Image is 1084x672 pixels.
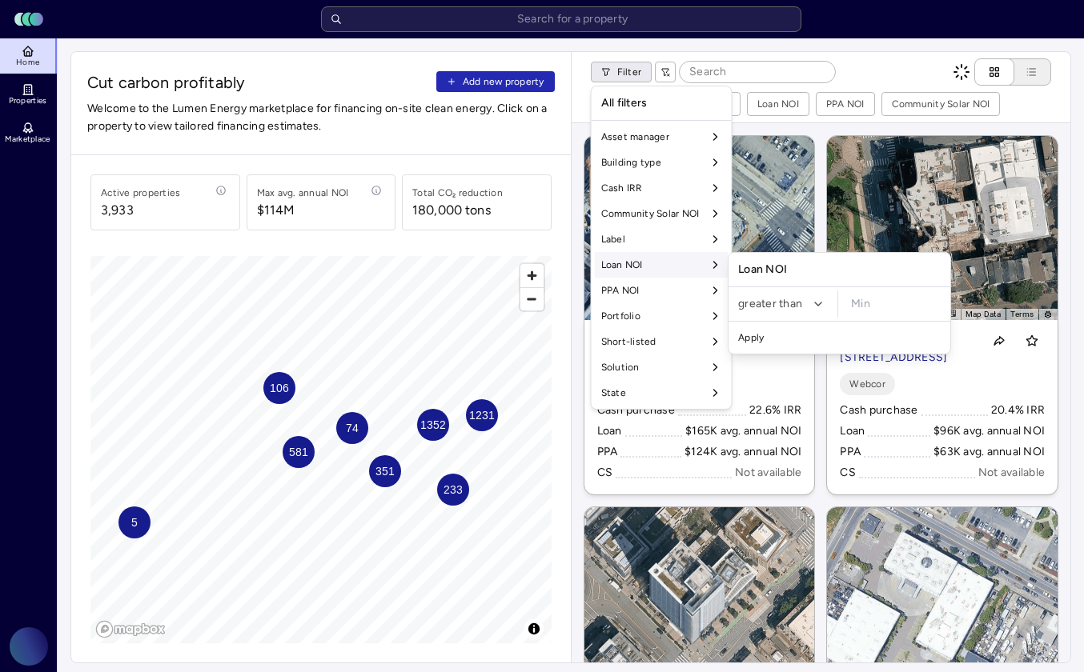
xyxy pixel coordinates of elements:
div: Solution [595,354,729,380]
div: Label [595,226,729,252]
div: Short-listed [595,329,729,354]
div: Asset manager [595,124,729,150]
div: All filters [595,90,729,117]
div: Portfolio [595,303,729,329]
div: Loan NOI [595,252,729,278]
span: Zoom out [520,288,544,310]
div: Building type [595,150,729,175]
div: Cash IRR [595,175,729,201]
button: Zoom in [520,264,544,287]
button: Apply [732,325,947,350]
button: Zoom out [520,287,544,310]
div: Community Solar NOI [595,201,729,226]
div: State [595,380,729,406]
a: Mapbox logo [95,620,166,638]
div: Loan NOI [732,256,947,283]
button: Toggle attribution [524,619,544,638]
div: PPA NOI [595,278,729,303]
